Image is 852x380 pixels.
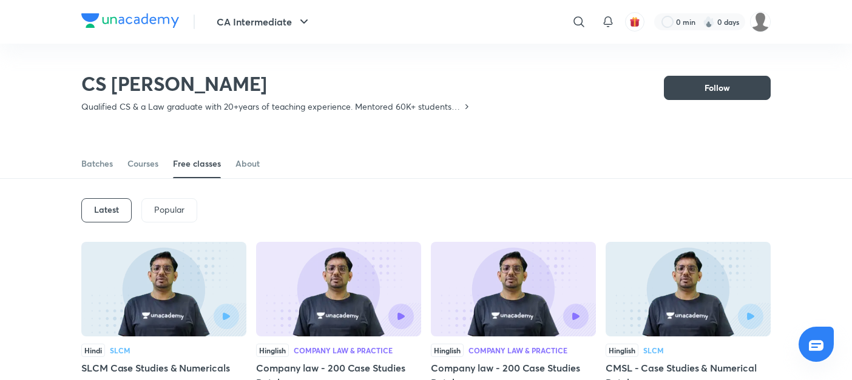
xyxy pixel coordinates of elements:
span: Follow [705,82,730,94]
img: streak [703,16,715,28]
h2: CS [PERSON_NAME] [81,72,472,96]
button: CA Intermediate [209,10,319,34]
div: Hinglish [256,344,289,357]
a: Courses [127,149,158,178]
h5: SLCM Case Studies & Numericals [81,361,246,375]
p: Popular [154,205,184,215]
a: Free classes [173,149,221,178]
img: Company Logo [81,13,179,28]
div: Company Law & Practice [294,347,393,354]
a: Batches [81,149,113,178]
button: avatar [625,12,644,32]
div: Hinglish [606,344,638,357]
div: Courses [127,158,158,170]
div: Free classes [173,158,221,170]
div: Hindi [81,344,105,357]
img: adnan [750,12,771,32]
div: Hinglish [431,344,464,357]
div: About [235,158,260,170]
div: Company Law & Practice [468,347,567,354]
h6: Latest [94,205,119,215]
p: Qualified CS & a Law graduate with 20+years of teaching experience. Mentored 60K+ students & prod... [81,101,462,113]
div: SLCM [643,347,664,354]
a: Company Logo [81,13,179,31]
div: SLCM [110,347,130,354]
div: Batches [81,158,113,170]
button: Follow [664,76,771,100]
a: About [235,149,260,178]
img: avatar [629,16,640,27]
